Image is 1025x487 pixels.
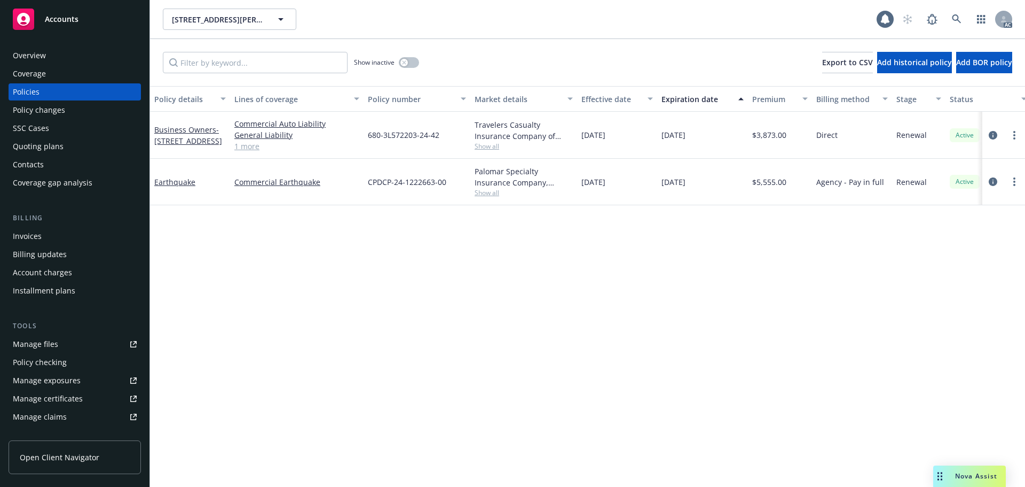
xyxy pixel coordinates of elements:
span: Add BOR policy [956,57,1012,67]
div: Policy details [154,94,214,105]
div: Coverage gap analysis [13,174,92,191]
span: Renewal [896,129,927,141]
a: Policies [9,83,141,101]
span: Agency - Pay in full [816,176,884,188]
button: Add historical policy [877,52,952,73]
span: Export to CSV [822,57,873,67]
div: Manage certificates [13,390,83,407]
a: Commercial Auto Liability [234,118,359,129]
span: Show inactive [354,58,395,67]
div: Travelers Casualty Insurance Company of America, Travelers Insurance [475,119,573,142]
span: Direct [816,129,838,141]
span: Nova Assist [955,471,997,481]
a: Manage exposures [9,372,141,389]
a: Manage files [9,336,141,353]
div: Manage claims [13,408,67,426]
span: CPDCP-24-1222663-00 [368,176,446,188]
div: Invoices [13,228,42,245]
div: Installment plans [13,282,75,299]
a: Manage claims [9,408,141,426]
span: [DATE] [581,176,605,188]
div: Tools [9,321,141,331]
a: Invoices [9,228,141,245]
button: Premium [748,86,812,112]
a: more [1008,175,1021,188]
a: Coverage gap analysis [9,174,141,191]
a: circleInformation [987,129,999,142]
div: Stage [896,94,929,105]
div: Policies [13,83,40,101]
button: Lines of coverage [230,86,364,112]
button: [STREET_ADDRESS][PERSON_NAME] [163,9,296,30]
span: Renewal [896,176,927,188]
div: Billing updates [13,246,67,263]
div: Status [950,94,1015,105]
span: Accounts [45,15,78,24]
a: Business Owners [154,125,222,146]
span: - [STREET_ADDRESS] [154,125,222,146]
div: SSC Cases [13,120,49,137]
div: Coverage [13,65,46,82]
div: Lines of coverage [234,94,348,105]
span: [DATE] [661,129,685,141]
a: Contacts [9,156,141,173]
div: Billing [9,213,141,223]
span: Open Client Navigator [20,452,99,463]
div: Manage exposures [13,372,81,389]
span: [STREET_ADDRESS][PERSON_NAME] [172,14,264,25]
button: Policy number [364,86,470,112]
a: Quoting plans [9,138,141,155]
button: Add BOR policy [956,52,1012,73]
div: Premium [752,94,796,105]
button: Effective date [577,86,657,112]
a: SSC Cases [9,120,141,137]
a: Manage certificates [9,390,141,407]
div: Expiration date [661,94,732,105]
span: Show all [475,188,573,197]
a: Search [946,9,967,30]
span: $3,873.00 [752,129,786,141]
a: General Liability [234,129,359,141]
button: Expiration date [657,86,748,112]
a: Installment plans [9,282,141,299]
div: Market details [475,94,561,105]
div: Overview [13,47,46,64]
div: Account charges [13,264,72,281]
a: Policy checking [9,354,141,371]
span: Active [954,130,975,140]
div: Manage files [13,336,58,353]
span: Add historical policy [877,57,952,67]
a: Earthquake [154,177,195,187]
div: Palomar Specialty Insurance Company, Palomar, Brown & Riding Insurance Services, Inc. [475,166,573,188]
div: Policy number [368,94,454,105]
span: [DATE] [661,176,685,188]
a: Accounts [9,4,141,34]
button: Billing method [812,86,892,112]
button: Policy details [150,86,230,112]
a: Report a Bug [921,9,943,30]
div: Quoting plans [13,138,64,155]
a: Overview [9,47,141,64]
a: Policy changes [9,102,141,119]
input: Filter by keyword... [163,52,348,73]
div: Effective date [581,94,641,105]
div: Policy changes [13,102,65,119]
button: Market details [470,86,577,112]
a: Account charges [9,264,141,281]
a: more [1008,129,1021,142]
a: circleInformation [987,175,999,188]
div: Drag to move [933,466,947,487]
div: Manage BORs [13,427,63,444]
div: Policy checking [13,354,67,371]
span: [DATE] [581,129,605,141]
span: Active [954,177,975,187]
a: Coverage [9,65,141,82]
a: Start snowing [897,9,918,30]
div: Billing method [816,94,876,105]
span: Show all [475,142,573,151]
span: 680-3L572203-24-42 [368,129,439,141]
span: $5,555.00 [752,176,786,188]
a: Commercial Earthquake [234,176,359,188]
a: Switch app [971,9,992,30]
